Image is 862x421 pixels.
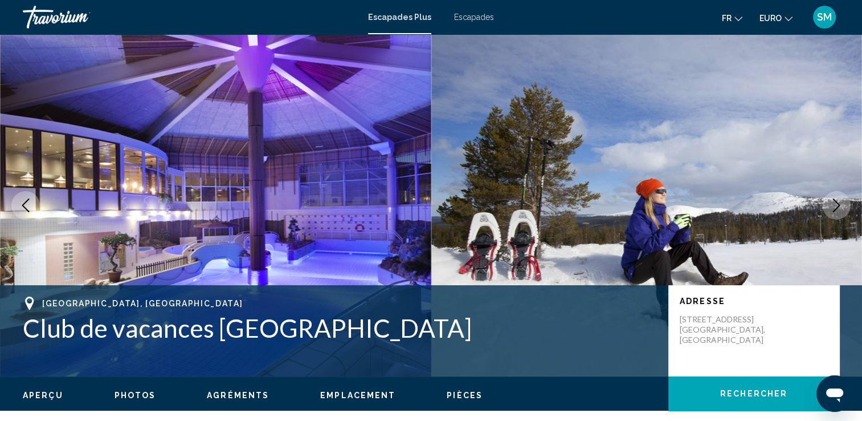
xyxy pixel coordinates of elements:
[668,377,839,411] button: Rechercher
[722,10,742,26] button: Changer la langue
[720,390,787,399] span: Rechercher
[368,13,431,22] a: Escapades Plus
[23,390,63,400] button: Aperçu
[817,11,832,23] span: SM
[42,299,243,308] span: [GEOGRAPHIC_DATA], [GEOGRAPHIC_DATA]
[23,6,357,29] a: Travorium
[822,191,851,220] button: Image suivante
[454,13,494,22] a: Escapades
[11,191,40,220] button: Image précédente
[23,313,657,343] h1: Club de vacances [GEOGRAPHIC_DATA]
[810,5,839,29] button: Menu utilisateur
[722,14,732,23] span: Fr
[680,314,771,345] p: [STREET_ADDRESS] [GEOGRAPHIC_DATA], [GEOGRAPHIC_DATA]
[759,14,782,23] span: EURO
[759,10,792,26] button: Changer de devise
[816,375,853,412] iframe: Bouton de lancement de la fenêtre de messagerie
[320,390,395,400] button: Emplacement
[115,390,156,400] button: Photos
[447,390,483,400] button: Pièces
[207,390,269,400] button: Agréments
[680,297,828,306] p: Adresse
